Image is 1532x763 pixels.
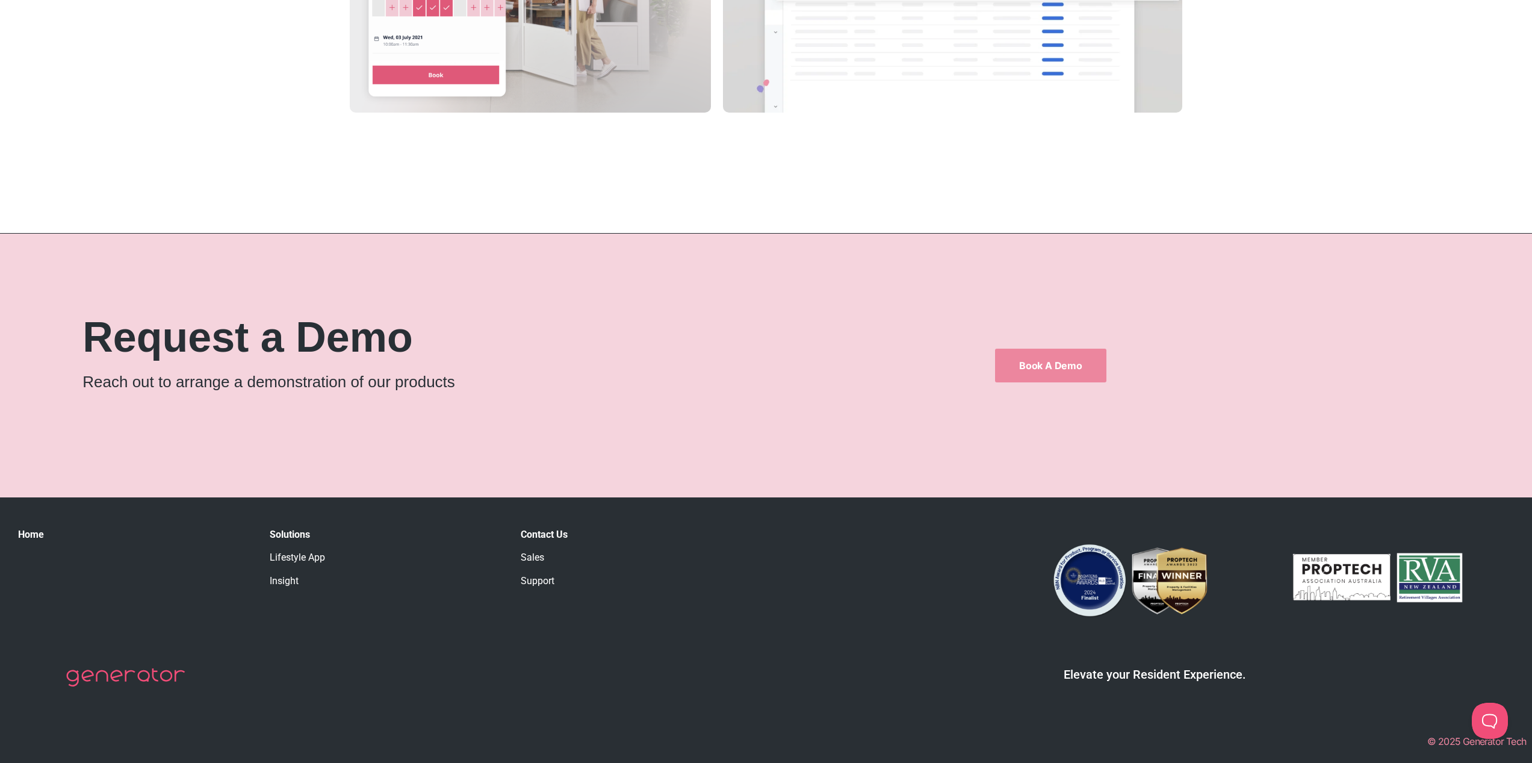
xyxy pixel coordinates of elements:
[270,575,299,587] a: Insight
[1427,735,1526,747] span: © 2025 Generator Tech
[270,529,310,540] strong: Solutions
[521,575,554,587] a: Support
[521,552,544,563] a: Sales
[1019,361,1082,370] span: Book a Demo
[270,552,325,563] a: Lifestyle App
[995,349,1106,382] a: Book a Demo
[82,316,906,358] h2: Request a Demo
[1472,703,1508,739] iframe: Toggle Customer Support
[18,529,44,540] a: Home
[796,667,1515,682] h5: Elevate your Resident Experience.​
[521,529,568,540] strong: Contact Us
[82,370,906,394] p: Reach out to arrange a demonstration of our products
